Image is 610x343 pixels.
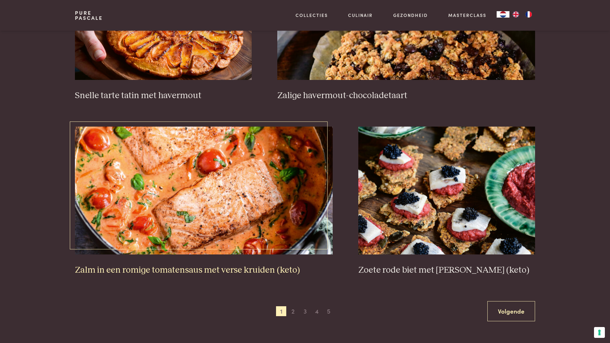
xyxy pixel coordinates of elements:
[594,327,605,338] button: Uw voorkeuren voor toestemming voor trackingtechnologieën
[75,90,252,101] h3: Snelle tarte tatin met havermout
[296,12,328,19] a: Collecties
[522,11,535,18] a: FR
[497,11,509,18] div: Language
[393,12,428,19] a: Gezondheid
[312,306,322,316] span: 4
[300,306,310,316] span: 3
[497,11,535,18] aside: Language selected: Nederlands
[276,306,286,316] span: 1
[75,265,333,276] h3: Zalm in een romige tomatensaus met verse kruiden (keto)
[75,127,333,254] img: Zalm in een romige tomatensaus met verse kruiden (keto)
[75,10,103,20] a: PurePascale
[497,11,509,18] a: NL
[358,127,535,254] img: Zoete rode biet met zure haring (keto)
[288,306,298,316] span: 2
[277,90,535,101] h3: Zalige havermout-chocoladetaart
[324,306,334,316] span: 5
[358,265,535,276] h3: Zoete rode biet met [PERSON_NAME] (keto)
[487,301,535,321] a: Volgende
[358,127,535,276] a: Zoete rode biet met zure haring (keto) Zoete rode biet met [PERSON_NAME] (keto)
[509,11,535,18] ul: Language list
[448,12,486,19] a: Masterclass
[348,12,373,19] a: Culinair
[75,127,333,276] a: Zalm in een romige tomatensaus met verse kruiden (keto) Zalm in een romige tomatensaus met verse ...
[509,11,522,18] a: EN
